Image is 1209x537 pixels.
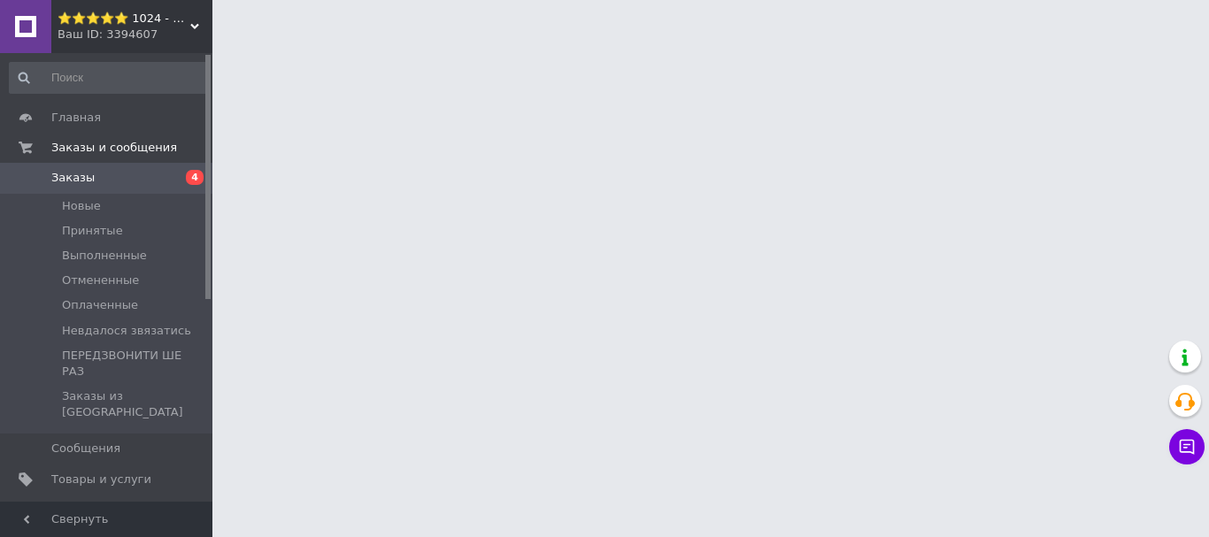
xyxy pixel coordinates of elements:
[58,27,212,42] div: Ваш ID: 3394607
[62,388,207,420] span: Заказы из [GEOGRAPHIC_DATA]
[62,272,139,288] span: Отмененные
[51,472,151,487] span: Товары и услуги
[51,170,95,186] span: Заказы
[62,223,123,239] span: Принятые
[51,110,101,126] span: Главная
[62,323,191,339] span: Невдалося звязатись
[1169,429,1205,464] button: Чат с покупателем
[186,170,204,185] span: 4
[62,248,147,264] span: Выполненные
[51,140,177,156] span: Заказы и сообщения
[9,62,209,94] input: Поиск
[62,348,207,380] span: ПЕРЕДЗВОНИТИ ШЕ РАЗ
[51,441,120,456] span: Сообщения
[58,11,190,27] span: ⭐⭐⭐⭐⭐ 1024 - Быстрая отправка в день заказа
[62,297,138,313] span: Оплаченные
[62,198,101,214] span: Новые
